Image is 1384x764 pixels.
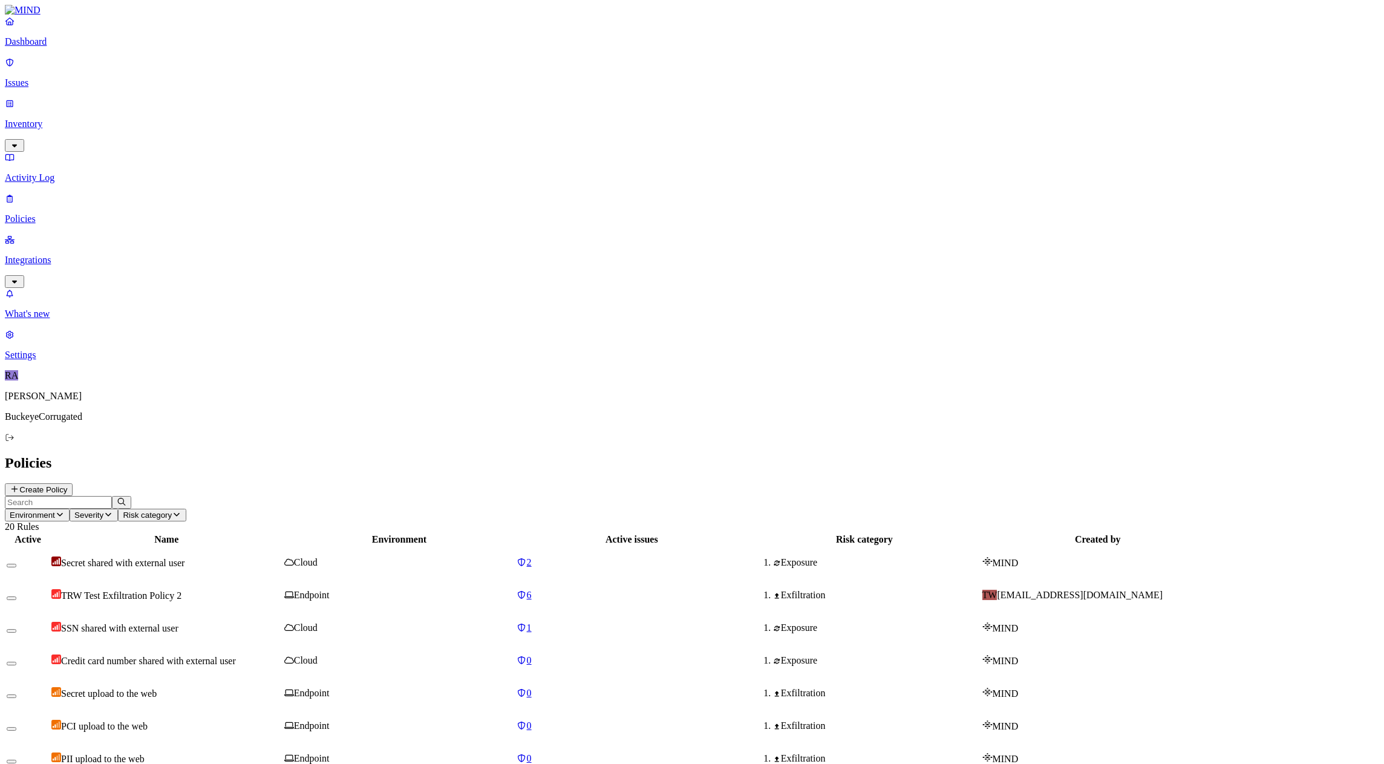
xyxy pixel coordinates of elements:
img: mind-logo-icon [982,557,993,566]
a: Inventory [5,98,1379,150]
img: severity-medium [51,720,61,730]
img: severity-high [51,622,61,632]
img: mind-logo-icon [982,622,993,632]
a: Settings [5,329,1379,361]
a: 0 [517,655,746,666]
span: 0 [527,720,532,731]
a: MIND [5,5,1379,16]
span: Endpoint [294,590,330,600]
span: Endpoint [294,688,330,698]
p: Dashboard [5,36,1379,47]
span: MIND [993,754,1019,764]
a: Issues [5,57,1379,88]
a: Dashboard [5,16,1379,47]
span: Risk category [123,511,172,520]
span: Secret shared with external user [61,558,184,568]
span: [EMAIL_ADDRESS][DOMAIN_NAME] [997,590,1163,600]
div: Created by [982,534,1213,545]
a: 0 [517,688,746,699]
span: PCI upload to the web [61,721,148,731]
span: Endpoint [294,720,330,731]
div: Exfiltration [773,720,979,731]
img: severity-medium [51,753,61,762]
span: Endpoint [294,753,330,763]
span: MIND [993,721,1019,731]
img: mind-logo-icon [982,687,993,697]
div: Active issues [517,534,746,545]
input: Search [5,496,112,509]
div: Exfiltration [773,753,979,764]
span: SSN shared with external user [61,623,178,633]
a: Activity Log [5,152,1379,183]
div: Exposure [773,557,979,568]
p: Issues [5,77,1379,88]
span: Secret upload to the web [61,688,157,699]
span: Severity [74,511,103,520]
span: MIND [993,558,1019,568]
p: Activity Log [5,172,1379,183]
p: What's new [5,309,1379,319]
img: severity-medium [51,687,61,697]
a: Integrations [5,234,1379,286]
button: Create Policy [5,483,73,496]
img: mind-logo-icon [982,753,993,762]
div: Exposure [773,622,979,633]
span: MIND [993,656,1019,666]
div: Environment [284,534,515,545]
span: Environment [10,511,55,520]
a: What's new [5,288,1379,319]
span: 20 Rules [5,521,39,532]
img: severity-critical [51,557,61,566]
p: Policies [5,214,1379,224]
span: 0 [527,688,532,698]
a: 6 [517,590,746,601]
span: MIND [993,688,1019,699]
a: 0 [517,753,746,764]
div: Exposure [773,655,979,666]
p: BuckeyeCorrugated [5,411,1379,422]
a: 0 [517,720,746,731]
a: 2 [517,557,746,568]
span: 6 [527,590,532,600]
h2: Policies [5,455,1379,471]
div: Name [51,534,282,545]
img: MIND [5,5,41,16]
a: 1 [517,622,746,633]
img: severity-high [51,589,61,599]
span: Cloud [294,622,318,633]
span: 2 [527,557,532,567]
div: Active [7,534,49,545]
img: mind-logo-icon [982,655,993,664]
span: Cloud [294,557,318,567]
p: [PERSON_NAME] [5,391,1379,402]
span: TW [982,590,997,600]
a: Policies [5,193,1379,224]
span: 0 [527,753,532,763]
span: TRW Test Exfiltration Policy 2 [61,590,181,601]
p: Settings [5,350,1379,361]
img: severity-high [51,655,61,664]
img: mind-logo-icon [982,720,993,730]
span: 0 [527,655,532,665]
span: RA [5,370,18,380]
span: Cloud [294,655,318,665]
div: Exfiltration [773,590,979,601]
span: 1 [527,622,532,633]
p: Inventory [5,119,1379,129]
div: Risk category [749,534,979,545]
div: Exfiltration [773,688,979,699]
span: Credit card number shared with external user [61,656,236,666]
p: Integrations [5,255,1379,266]
span: MIND [993,623,1019,633]
span: PII upload to the web [61,754,145,764]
